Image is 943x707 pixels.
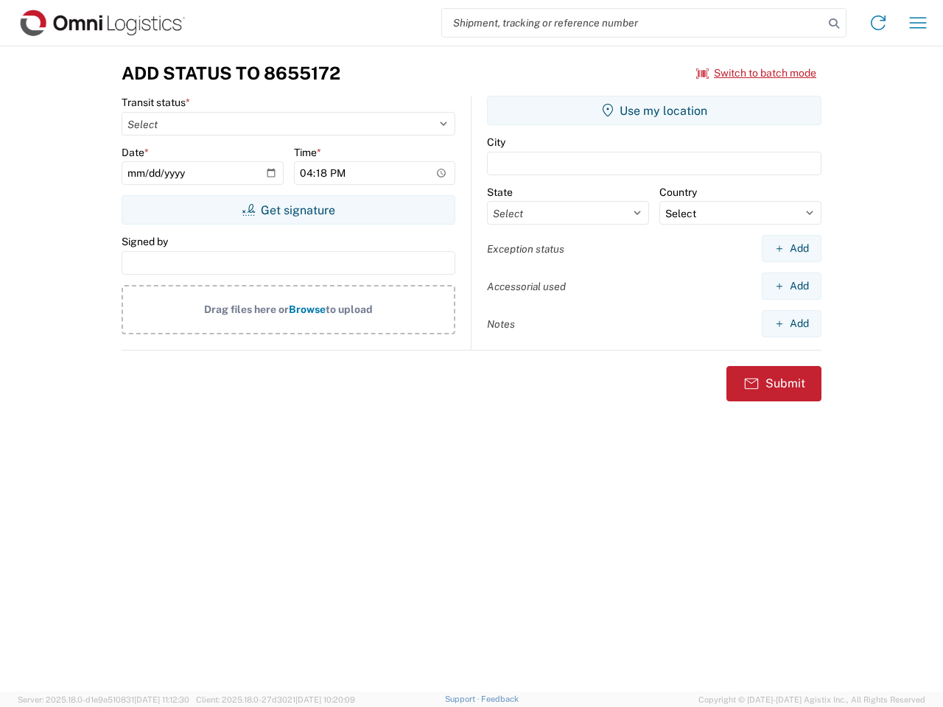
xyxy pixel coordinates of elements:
[487,317,515,331] label: Notes
[659,186,697,199] label: Country
[487,186,513,199] label: State
[487,280,566,293] label: Accessorial used
[204,303,289,315] span: Drag files here or
[762,272,821,300] button: Add
[289,303,326,315] span: Browse
[122,146,149,159] label: Date
[134,695,189,704] span: [DATE] 11:12:30
[122,96,190,109] label: Transit status
[698,693,925,706] span: Copyright © [DATE]-[DATE] Agistix Inc., All Rights Reserved
[696,61,816,85] button: Switch to batch mode
[762,310,821,337] button: Add
[122,63,340,84] h3: Add Status to 8655172
[487,242,564,256] label: Exception status
[326,303,373,315] span: to upload
[295,695,355,704] span: [DATE] 10:20:09
[18,695,189,704] span: Server: 2025.18.0-d1e9a510831
[294,146,321,159] label: Time
[445,694,482,703] a: Support
[442,9,824,37] input: Shipment, tracking or reference number
[762,235,821,262] button: Add
[726,366,821,401] button: Submit
[481,694,519,703] a: Feedback
[487,96,821,125] button: Use my location
[122,195,455,225] button: Get signature
[196,695,355,704] span: Client: 2025.18.0-27d3021
[122,235,168,248] label: Signed by
[487,136,505,149] label: City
